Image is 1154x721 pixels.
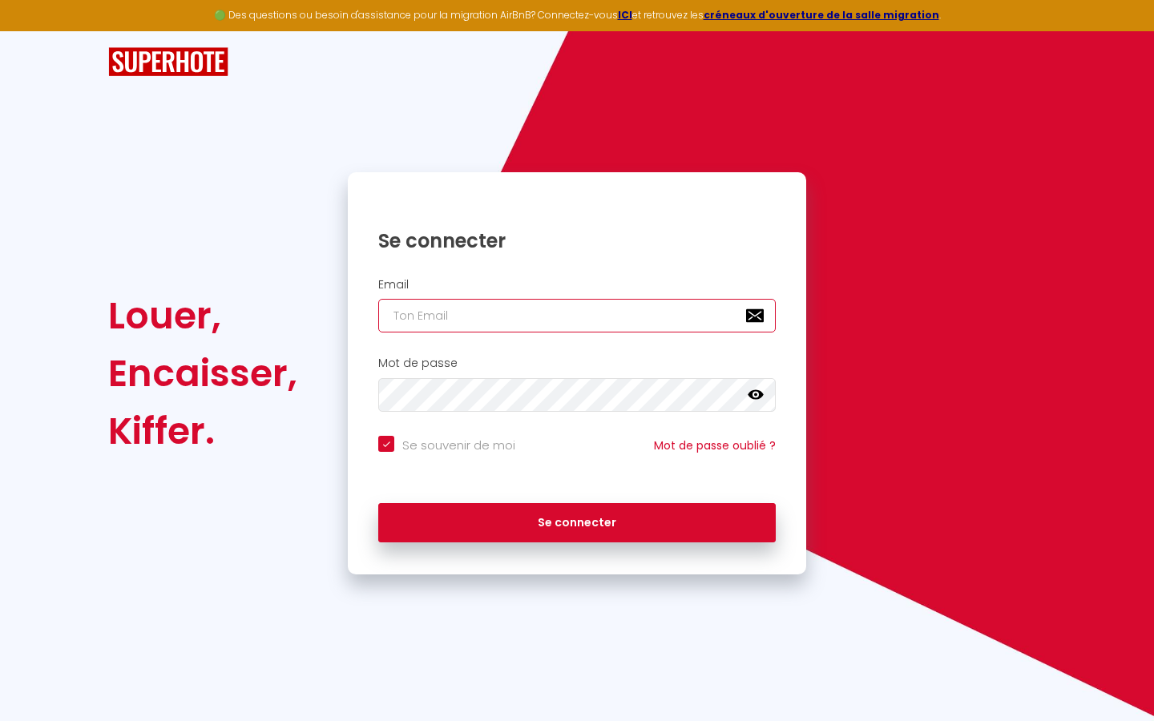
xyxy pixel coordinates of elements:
[108,402,297,460] div: Kiffer.
[108,47,228,77] img: SuperHote logo
[654,437,776,453] a: Mot de passe oublié ?
[378,278,776,292] h2: Email
[378,228,776,253] h1: Se connecter
[378,299,776,332] input: Ton Email
[378,356,776,370] h2: Mot de passe
[618,8,632,22] a: ICI
[13,6,61,54] button: Ouvrir le widget de chat LiveChat
[704,8,939,22] a: créneaux d'ouverture de la salle migration
[378,503,776,543] button: Se connecter
[108,344,297,402] div: Encaisser,
[108,287,297,344] div: Louer,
